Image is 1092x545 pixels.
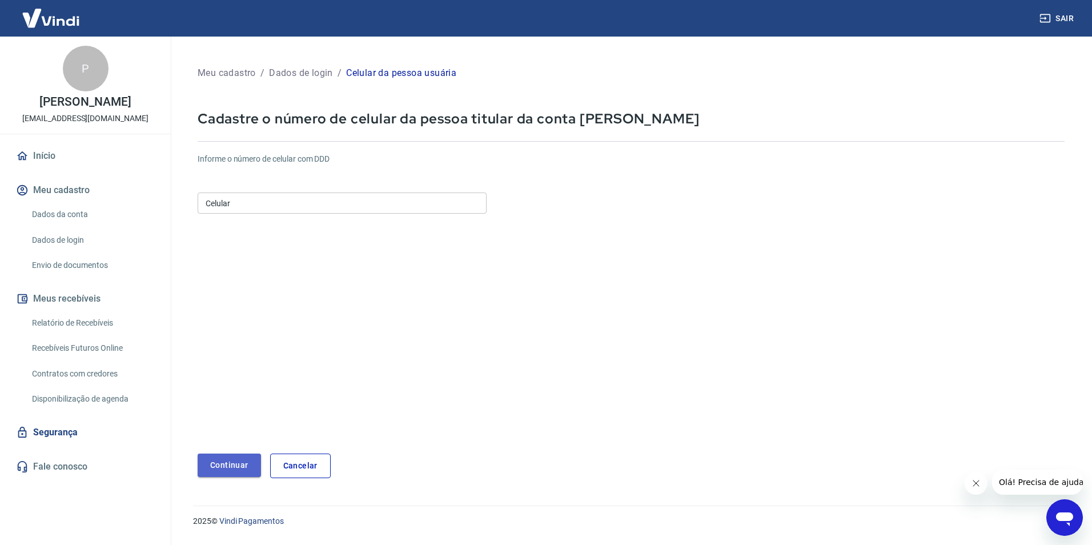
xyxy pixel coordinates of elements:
[965,472,987,495] iframe: Fechar mensagem
[27,387,157,411] a: Disponibilização de agenda
[14,420,157,445] a: Segurança
[193,515,1065,527] p: 2025 ©
[27,254,157,277] a: Envio de documentos
[270,454,331,478] a: Cancelar
[7,8,96,17] span: Olá! Precisa de ajuda?
[27,336,157,360] a: Recebíveis Futuros Online
[198,110,1065,127] p: Cadastre o número de celular da pessoa titular da conta [PERSON_NAME]
[14,178,157,203] button: Meu cadastro
[1046,499,1083,536] iframe: Botão para abrir a janela de mensagens
[269,66,333,80] p: Dados de login
[63,46,109,91] div: P
[27,311,157,335] a: Relatório de Recebíveis
[198,153,1065,165] h6: Informe o número de celular com DDD
[1037,8,1078,29] button: Sair
[14,454,157,479] a: Fale conosco
[260,66,264,80] p: /
[14,1,88,35] img: Vindi
[27,362,157,386] a: Contratos com credores
[346,66,456,80] p: Celular da pessoa usuária
[992,470,1083,495] iframe: Mensagem da empresa
[22,113,148,125] p: [EMAIL_ADDRESS][DOMAIN_NAME]
[219,516,284,526] a: Vindi Pagamentos
[14,286,157,311] button: Meus recebíveis
[27,203,157,226] a: Dados da conta
[39,96,131,108] p: [PERSON_NAME]
[27,229,157,252] a: Dados de login
[198,66,256,80] p: Meu cadastro
[14,143,157,169] a: Início
[338,66,342,80] p: /
[198,454,261,477] button: Continuar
